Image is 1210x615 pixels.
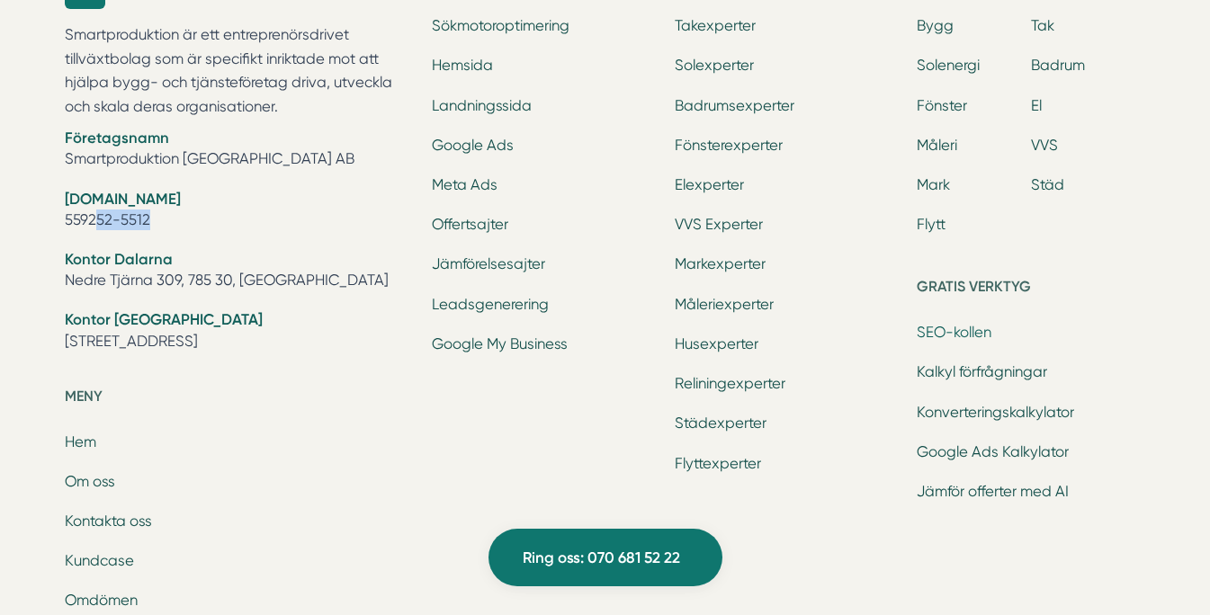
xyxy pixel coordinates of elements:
[675,375,785,392] a: Reliningexperter
[917,324,991,341] a: SEO-kollen
[675,137,783,154] a: Fönsterexperter
[917,404,1074,421] a: Konverteringskalkylator
[65,592,138,609] a: Omdömen
[917,443,1069,460] a: Google Ads Kalkylator
[675,455,761,472] a: Flyttexperter
[65,189,410,235] li: 559252-5512
[65,128,410,174] li: Smartproduktion [GEOGRAPHIC_DATA] AB
[65,309,410,355] li: [STREET_ADDRESS]
[432,17,569,34] a: Sökmotoroptimering
[675,296,774,313] a: Måleriexperter
[523,546,680,570] span: Ring oss: 070 681 52 22
[917,275,1145,304] h5: Gratis verktyg
[65,129,169,147] strong: Företagsnamn
[65,23,410,119] p: Smartproduktion är ett entreprenörsdrivet tillväxtbolag som är specifikt inriktade mot att hjälpa...
[65,310,263,328] strong: Kontor [GEOGRAPHIC_DATA]
[65,249,410,295] li: Nedre Tjärna 309, 785 30, [GEOGRAPHIC_DATA]
[65,190,181,208] strong: [DOMAIN_NAME]
[675,216,763,233] a: VVS Experter
[65,473,115,490] a: Om oss
[917,483,1069,500] a: Jämför offerter med AI
[432,176,497,193] a: Meta Ads
[65,250,173,268] strong: Kontor Dalarna
[432,97,532,114] a: Landningssida
[675,414,766,432] a: Städexperter
[675,255,766,272] a: Markexperter
[1031,176,1064,193] a: Städ
[675,17,756,34] a: Takexperter
[65,552,134,569] a: Kundcase
[432,57,493,74] a: Hemsida
[65,385,410,414] h5: Meny
[675,97,794,114] a: Badrumsexperter
[1031,97,1042,114] a: El
[917,17,954,34] a: Bygg
[917,57,980,74] a: Solenergi
[432,296,549,313] a: Leadsgenerering
[917,137,957,154] a: Måleri
[917,216,946,233] a: Flytt
[432,137,514,154] a: Google Ads
[917,176,950,193] a: Mark
[488,529,722,586] a: Ring oss: 070 681 52 22
[1031,17,1054,34] a: Tak
[675,335,758,352] a: Husexperter
[917,97,967,114] a: Fönster
[917,363,1047,380] a: Kalkyl förfrågningar
[65,512,152,530] a: Kontakta oss
[432,216,508,233] a: Offertsajter
[1031,137,1058,154] a: VVS
[432,335,568,352] a: Google My Business
[675,176,744,193] a: Elexperter
[432,255,545,272] a: Jämförelsesajter
[1031,57,1085,74] a: Badrum
[65,433,96,450] a: Hem
[675,57,754,74] a: Solexperter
